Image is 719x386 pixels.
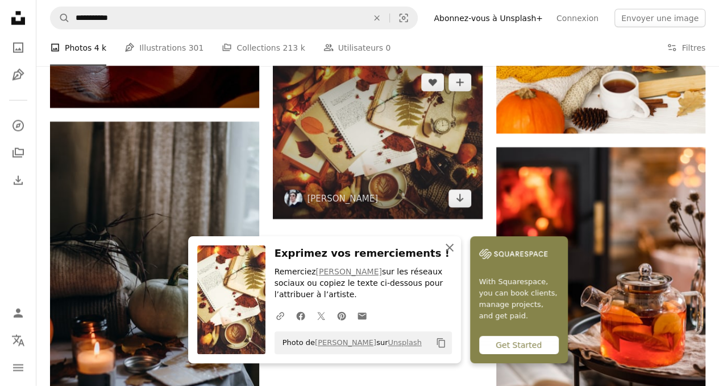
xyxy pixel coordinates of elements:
button: Effacer [364,7,389,29]
button: Recherche de visuels [390,7,417,29]
button: Rechercher sur Unsplash [51,7,70,29]
a: Connexion / S’inscrire [7,302,30,325]
a: Joyeux Thanksgiving et bonjour concept d’automne. Thé chaud, citrouilles et épices sur fond de pu... [496,59,705,69]
a: Télécharger [448,190,471,208]
a: Partagez-lePinterest [331,304,352,327]
button: J’aime [421,73,444,92]
button: Menu [7,356,30,379]
a: Historique de téléchargement [7,169,30,192]
button: Filtres [667,30,705,66]
a: Explorer [7,114,30,137]
a: Partagez-leTwitter [311,304,331,327]
span: Photo de sur [277,334,422,352]
a: [PERSON_NAME] [307,193,378,204]
a: Accueil — Unsplash [7,7,30,32]
a: Partager par mail [352,304,372,327]
h3: Exprimez vos remerciements ! [275,245,452,262]
span: 301 [189,42,204,54]
a: Abonnez-vous à Unsplash+ [427,9,550,27]
button: Copier dans le presse-papier [431,333,451,352]
button: Ajouter à la collection [448,73,471,92]
a: une théière remplie de thé à côté d’une cheminée [496,273,705,284]
a: Utilisateurs 0 [323,30,391,66]
p: Remerciez sur les réseaux sociaux ou copiez le texte ci-dessous pour l’attribuer à l’artiste. [275,266,452,301]
a: [PERSON_NAME] [315,267,381,276]
a: Illustrations [7,64,30,87]
a: Collections 213 k [222,30,305,66]
div: Get Started [479,336,559,354]
a: tasse en céramique blanche sur soucoupe en céramique blanche à côté de la cuillère en acier inoxy... [273,135,482,146]
button: Langue [7,329,30,352]
form: Rechercher des visuels sur tout le site [50,7,418,30]
a: Collections [7,142,30,165]
a: Partagez-leFacebook [290,304,311,327]
img: Accéder au profil de Eugene Golovesov [284,190,302,208]
span: 0 [385,42,390,54]
a: Illustrations 301 [124,30,203,66]
img: file-1747939142011-51e5cc87e3c9 [479,245,547,262]
a: Photos [7,36,30,59]
a: Unsplash [388,338,421,347]
button: Envoyer une image [614,9,705,27]
span: With Squarespace, you can book clients, manage projects, and get paid. [479,276,559,322]
span: 213 k [282,42,305,54]
img: tasse en céramique blanche sur soucoupe en céramique blanche à côté de la cuillère en acier inoxy... [273,62,482,219]
a: [PERSON_NAME] [315,338,376,347]
a: Connexion [550,9,605,27]
a: une table surmontée de bougies et de citrouilles à côté d’une fenêtre [50,274,259,284]
a: With Squarespace, you can book clients, manage projects, and get paid.Get Started [470,236,568,363]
